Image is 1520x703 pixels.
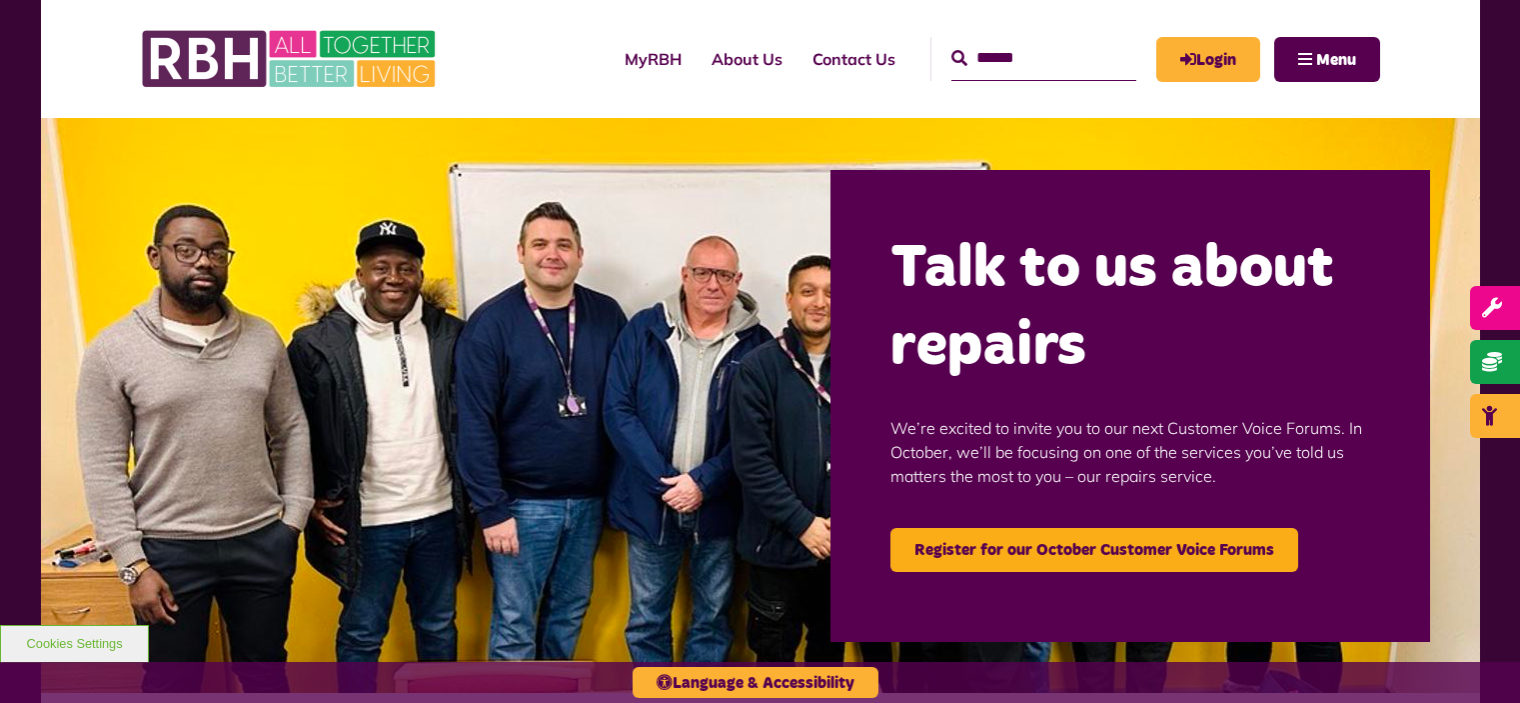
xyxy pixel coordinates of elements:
[890,386,1370,518] p: We’re excited to invite you to our next Customer Voice Forums. In October, we’ll be focusing on o...
[1316,52,1356,68] span: Menu
[141,20,441,98] img: RBH
[41,118,1480,693] img: Group photo of customers and colleagues at the Lighthouse Project
[610,32,697,86] a: MyRBH
[1274,37,1380,82] button: Navigation
[797,32,910,86] a: Contact Us
[1156,37,1260,82] a: MyRBH
[633,667,878,698] button: Language & Accessibility
[890,528,1298,572] a: Register for our October Customer Voice Forums
[890,230,1370,386] h2: Talk to us about repairs
[697,32,797,86] a: About Us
